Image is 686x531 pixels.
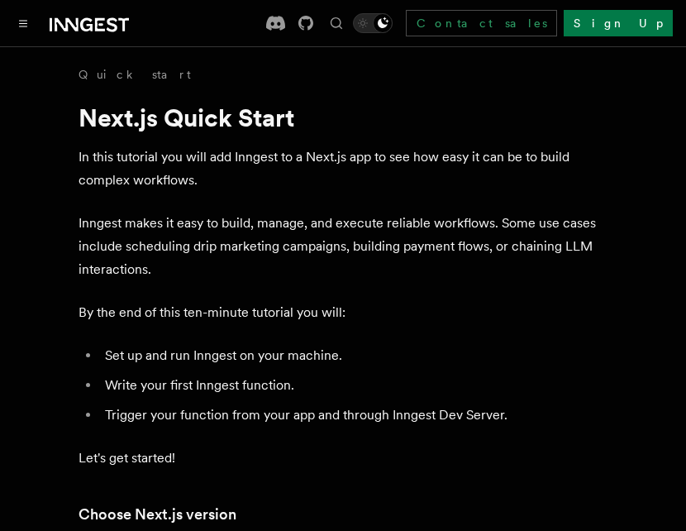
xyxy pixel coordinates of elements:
button: Find something... [326,13,346,33]
p: In this tutorial you will add Inngest to a Next.js app to see how easy it can be to build complex... [79,146,607,192]
a: Choose Next.js version [79,503,236,526]
a: Quick start [79,66,191,83]
p: Inngest makes it easy to build, manage, and execute reliable workflows. Some use cases include sc... [79,212,607,281]
button: Toggle dark mode [353,13,393,33]
h1: Next.js Quick Start [79,103,607,132]
p: Let's get started! [79,447,607,470]
li: Trigger your function from your app and through Inngest Dev Server. [100,404,607,427]
li: Write your first Inngest function. [100,374,607,397]
p: By the end of this ten-minute tutorial you will: [79,301,607,324]
li: Set up and run Inngest on your machine. [100,344,607,367]
a: Contact sales [406,10,557,36]
a: Sign Up [564,10,673,36]
button: Toggle navigation [13,13,33,33]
